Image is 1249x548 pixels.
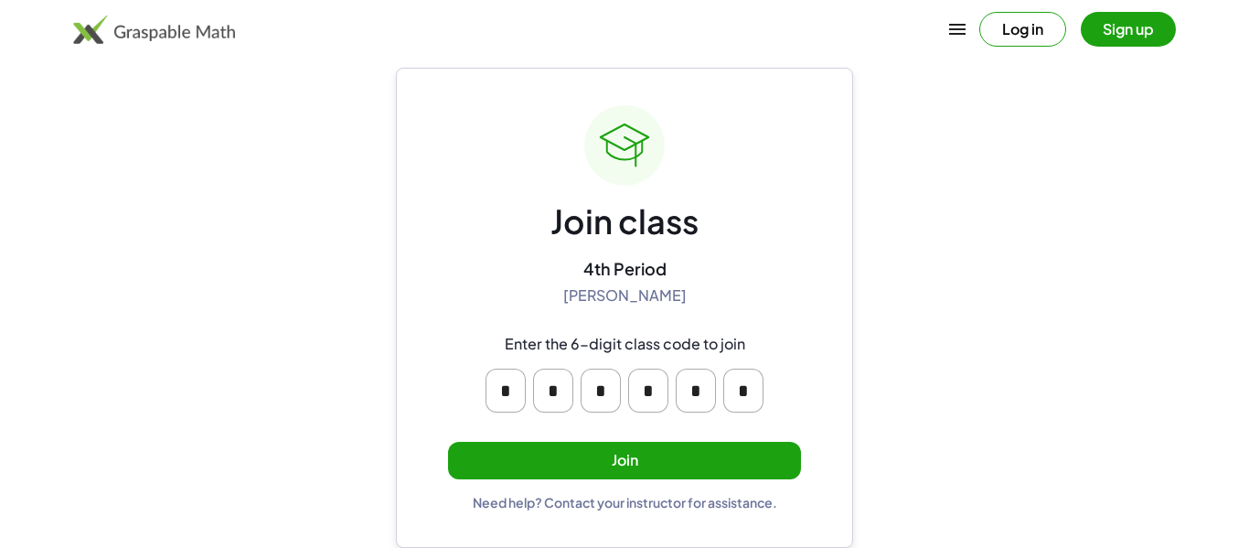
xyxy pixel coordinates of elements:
button: Sign up [1081,12,1176,47]
input: Please enter OTP character 4 [628,369,668,413]
input: Please enter OTP character 3 [581,369,621,413]
input: Please enter OTP character 6 [723,369,763,413]
input: Please enter OTP character 2 [533,369,573,413]
div: Need help? Contact your instructor for assistance. [473,494,777,510]
div: [PERSON_NAME] [563,286,687,306]
div: Join class [550,200,699,243]
button: Join [448,442,801,479]
div: Enter the 6-digit class code to join [505,335,745,354]
button: Log in [979,12,1066,47]
input: Please enter OTP character 5 [676,369,716,413]
input: Please enter OTP character 1 [486,369,526,413]
div: 4th Period [583,258,667,279]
